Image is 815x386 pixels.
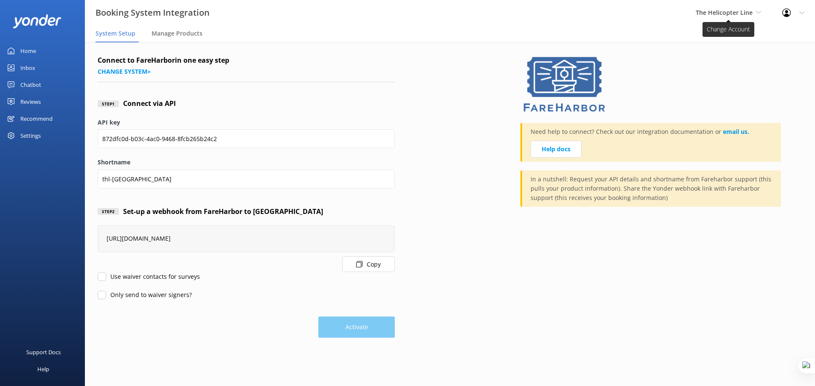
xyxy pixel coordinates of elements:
[531,127,749,141] p: Need help to connect? Check out our integration documentation or
[20,127,41,144] div: Settings
[98,55,395,66] h4: Connect to FareHarbor in one easy step
[37,361,49,378] div: Help
[696,8,753,17] span: The Helicopter Line
[96,6,210,19] h3: Booking System Integration
[20,42,36,59] div: Home
[13,14,62,28] img: yonder-white-logo.png
[98,129,395,148] input: API key
[520,170,781,207] div: In a nutshell: Request your API details and shortname from Fareharbor support (this pulls your pr...
[96,29,135,38] span: System Setup
[20,59,35,76] div: Inbox
[123,206,323,217] h4: Set-up a webhook from FareHarbor to [GEOGRAPHIC_DATA]
[20,76,41,93] div: Chatbot
[98,169,395,189] input: Shortname
[342,256,395,272] button: Copy
[98,67,151,75] a: Change system>
[20,110,53,127] div: Recommend
[98,225,395,252] div: [URL][DOMAIN_NAME]
[98,158,395,167] label: Shortname
[98,100,119,107] div: Step 1
[723,128,749,136] a: email us.
[98,118,395,127] label: API key
[123,98,176,109] h4: Connect via API
[98,290,192,300] label: Only send to waiver signers?
[98,208,119,215] div: Step 2
[20,93,41,110] div: Reviews
[98,272,200,281] label: Use waiver contacts for surveys
[26,344,61,361] div: Support Docs
[531,141,582,158] a: Help docs
[152,29,202,38] span: Manage Products
[520,55,610,114] img: 1629843345..png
